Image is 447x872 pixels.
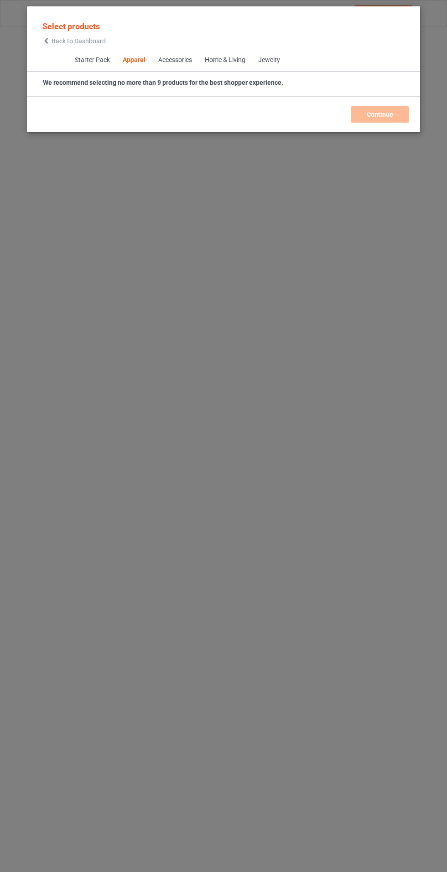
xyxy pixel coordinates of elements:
[158,56,192,65] div: Accessories
[258,56,280,65] div: Jewelry
[122,56,145,65] div: Apparel
[68,49,116,71] span: Starter Pack
[204,56,245,65] div: Home & Living
[43,79,283,86] strong: We recommend selecting no more than 9 products for the best shopper experience.
[42,21,100,31] span: Select products
[52,37,106,45] span: Back to Dashboard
